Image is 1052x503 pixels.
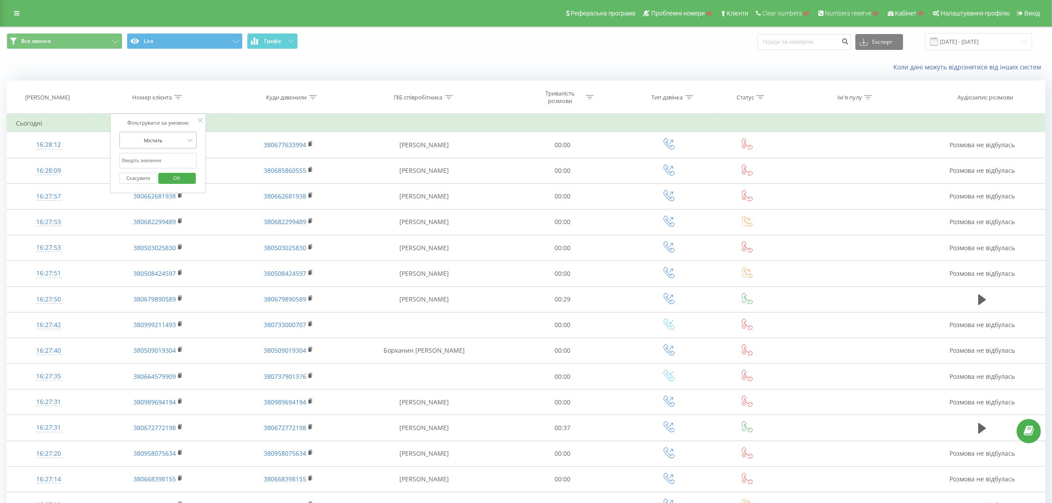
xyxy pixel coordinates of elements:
span: Розмова не відбулась [949,475,1015,483]
div: [PERSON_NAME] [25,94,70,101]
div: Аудіозапис розмови [957,94,1013,101]
a: 380668398155 [264,475,306,483]
a: 380503025830 [264,244,306,252]
td: [PERSON_NAME] [351,441,498,466]
a: 380682299489 [133,217,176,226]
td: [PERSON_NAME] [351,261,498,286]
a: 380662681938 [264,192,306,200]
a: 380509019304 [264,346,306,354]
td: [PERSON_NAME] [351,389,498,415]
a: 380672772198 [264,423,306,432]
div: Тривалість розмови [536,90,584,105]
a: 380999211493 [133,320,176,329]
span: Розмова не відбулась [949,166,1015,175]
td: 00:00 [497,183,627,209]
div: Фільтрувати за умовою [119,118,197,127]
button: Lira [127,33,243,49]
a: 380668398155 [133,475,176,483]
div: Номер клієнта [132,94,172,101]
button: OK [158,173,196,184]
div: Статус [737,94,754,101]
td: 00:00 [497,261,627,286]
td: 00:00 [497,235,627,261]
span: Розмова не відбулась [949,192,1015,200]
div: ПІБ співробітника [394,94,443,101]
span: Налаштування профілю [941,10,1010,17]
button: Все звонки [7,33,122,49]
a: Коли дані можуть відрізнятися вiд інших систем [893,63,1045,71]
a: 380662681938 [133,192,176,200]
a: 380509019304 [133,346,176,354]
td: [PERSON_NAME] [351,286,498,312]
span: Кабінет [895,10,917,17]
div: Ім'я пулу [837,94,862,101]
span: Клієнти [727,10,748,17]
td: 00:29 [497,286,627,312]
span: Розмова не відбулась [949,449,1015,457]
td: 00:00 [497,466,627,492]
span: Все звонки [21,38,51,45]
span: Розмова не відбулась [949,141,1015,149]
div: 16:28:09 [16,162,81,179]
div: 16:27:40 [16,342,81,359]
a: 380503025830 [133,244,176,252]
td: 00:00 [497,338,627,363]
a: 380508424597 [133,269,176,278]
a: 380989694194 [264,398,306,406]
button: Графік [247,33,298,49]
td: 00:00 [497,312,627,338]
button: Експорт [855,34,903,50]
td: 00:00 [497,364,627,389]
button: Скасувати [119,173,157,184]
a: 380508424597 [264,269,306,278]
a: 380685860555 [264,166,306,175]
a: 380682299489 [264,217,306,226]
input: Пошук за номером [757,34,851,50]
span: Розмова не відбулась [949,244,1015,252]
a: 380737901376 [264,372,306,381]
span: Розмова не відбулась [949,320,1015,329]
td: 00:00 [497,389,627,415]
td: Сьогодні [7,114,1045,132]
span: Розмова не відбулась [949,346,1015,354]
div: 16:28:12 [16,136,81,153]
span: Проблемні номери [651,10,705,17]
a: 380672772198 [133,423,176,432]
span: Розмова не відбулась [949,217,1015,226]
td: 00:00 [497,132,627,158]
td: [PERSON_NAME] [351,132,498,158]
a: 380958075634 [133,449,176,457]
span: Numbers reserve [825,10,871,17]
a: 380679890589 [133,295,176,303]
span: Реферальна програма [571,10,636,17]
td: 00:00 [497,209,627,235]
div: Тип дзвінка [652,94,683,101]
td: [PERSON_NAME] [351,466,498,492]
a: 380677633994 [264,141,306,149]
span: Графік [264,38,281,44]
div: 16:27:20 [16,445,81,462]
td: 00:00 [497,441,627,466]
div: 16:27:50 [16,291,81,308]
a: 380733000707 [264,320,306,329]
td: [PERSON_NAME] [351,183,498,209]
td: [PERSON_NAME] [351,415,498,441]
td: Борканин [PERSON_NAME] [351,338,498,363]
span: Clear numbers [762,10,802,17]
div: Куди дзвонили [266,94,307,101]
span: Розмова не відбулась [949,398,1015,406]
div: 16:27:53 [16,213,81,231]
div: 16:27:35 [16,368,81,385]
span: OK [164,171,189,185]
div: 16:27:31 [16,419,81,436]
span: Розмова не відбулась [949,269,1015,278]
td: [PERSON_NAME] [351,209,498,235]
div: 16:27:14 [16,471,81,488]
span: Розмова не відбулась [949,372,1015,381]
div: 16:27:53 [16,239,81,256]
div: 16:27:31 [16,393,81,411]
a: 380664579909 [133,372,176,381]
td: 00:37 [497,415,627,441]
td: [PERSON_NAME] [351,235,498,261]
td: 00:00 [497,158,627,183]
